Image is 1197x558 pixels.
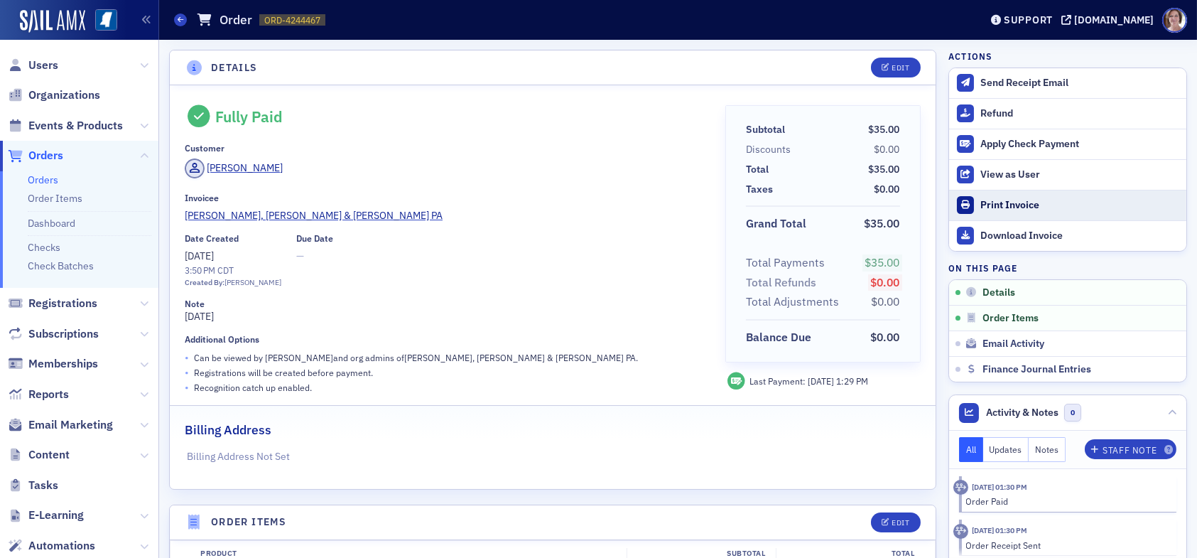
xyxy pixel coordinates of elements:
span: Content [28,447,70,463]
span: $0.00 [874,143,900,156]
span: Created By: [185,277,224,287]
div: Refund [980,107,1179,120]
span: Organizations [28,87,100,103]
div: Order Receipt Sent [966,539,1167,552]
span: CDT [215,264,234,276]
div: Staff Note [1103,446,1157,454]
a: Check Batches [28,259,94,272]
div: Support [1004,14,1053,26]
span: Grand Total [746,215,811,232]
span: Activity & Notes [987,405,1059,420]
span: Memberships [28,356,98,372]
time: 8/27/2025 01:30 PM [972,525,1027,535]
span: Total Payments [746,254,830,272]
div: Apply Check Payment [980,138,1179,151]
p: Can be viewed by [PERSON_NAME] and org admins of [PERSON_NAME], [PERSON_NAME] & [PERSON_NAME] PA . [194,351,638,364]
a: Orders [28,173,58,186]
span: $35.00 [865,255,900,269]
span: Total Refunds [746,274,821,291]
span: Order Items [982,312,1039,325]
a: Checks [28,241,60,254]
h2: Billing Address [185,421,271,439]
span: [DATE] [808,375,836,387]
button: Staff Note [1085,439,1176,459]
div: Edit [892,519,909,527]
span: Tasks [28,478,58,493]
span: $0.00 [871,275,900,289]
h4: Details [211,60,258,75]
div: [DATE] [185,299,705,324]
a: Events & Products [8,118,123,134]
img: SailAMX [95,9,117,31]
a: Email Marketing [8,417,113,433]
span: Finance Journal Entries [982,363,1091,376]
div: Last Payment: [749,375,868,387]
span: Balance Due [746,329,816,346]
a: Content [8,447,70,463]
button: Refund [949,98,1186,129]
span: ORD-4244467 [264,14,320,26]
button: Notes [1029,437,1066,462]
div: Edit [892,64,909,72]
span: 0 [1064,404,1082,422]
a: Orders [8,148,63,163]
span: Subtotal [746,122,790,137]
div: Customer [185,143,224,154]
span: $0.00 [872,294,900,308]
button: Updates [983,437,1029,462]
span: Registrations [28,296,97,311]
span: Events & Products [28,118,123,134]
a: [PERSON_NAME], [PERSON_NAME] & [PERSON_NAME] PA [185,208,705,223]
span: Profile [1162,8,1187,33]
h4: On this page [948,262,1187,274]
a: Organizations [8,87,100,103]
span: Users [28,58,58,73]
span: Subscriptions [28,326,99,342]
div: Note [185,299,205,309]
span: $35.00 [865,216,900,230]
p: Recognition catch up enabled. [194,381,312,394]
button: Edit [871,513,920,532]
span: — [296,249,333,264]
a: Download Invoice [949,220,1186,251]
div: Total Adjustments [746,294,839,311]
div: Date Created [185,233,239,244]
span: Total Adjustments [746,294,844,311]
a: View Homepage [85,9,117,33]
p: Billing Address Not Set [188,449,919,464]
div: Activity [953,480,968,495]
span: Reports [28,387,69,402]
h4: Order Items [211,515,286,530]
button: View as User [949,159,1186,190]
time: 8/27/2025 01:30 PM [972,482,1027,492]
div: Invoicee [185,193,219,203]
a: Tasks [8,478,58,493]
div: Total Payments [746,254,825,272]
span: Orders [28,148,63,163]
div: Total [746,162,769,177]
p: Registrations will be created before payment. [194,366,373,379]
span: Email Marketing [28,417,113,433]
img: SailAMX [20,10,85,33]
div: Taxes [746,182,773,197]
span: • [185,365,189,380]
time: 3:50 PM [185,264,215,276]
a: Memberships [8,356,98,372]
span: Matthews, Cutrer & Lindsay PA [185,208,443,223]
div: Subtotal [746,122,785,137]
h4: Actions [948,50,992,63]
div: Fully Paid [215,107,283,126]
a: Order Items [28,192,82,205]
div: Grand Total [746,215,806,232]
button: Send Receipt Email [949,68,1186,98]
div: Download Invoice [980,230,1179,242]
a: Registrations [8,296,97,311]
button: [DOMAIN_NAME] [1061,15,1159,25]
div: Send Receipt Email [980,77,1179,90]
a: Dashboard [28,217,75,230]
div: [DOMAIN_NAME] [1074,14,1154,26]
span: $35.00 [869,123,900,136]
span: • [185,350,189,365]
span: E-Learning [28,508,84,523]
